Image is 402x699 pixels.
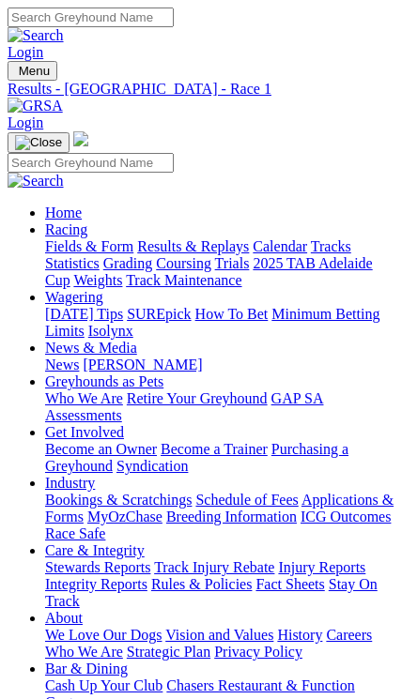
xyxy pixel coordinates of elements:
[45,238,133,254] a: Fields & Form
[45,627,162,643] a: We Love Our Dogs
[311,238,351,254] a: Tracks
[45,475,95,491] a: Industry
[8,61,57,81] button: Toggle navigation
[116,458,188,474] a: Syndication
[45,390,323,423] a: GAP SA Assessments
[45,390,123,406] a: Who We Are
[45,205,82,220] a: Home
[156,255,211,271] a: Coursing
[326,627,372,643] a: Careers
[8,81,394,98] a: Results - [GEOGRAPHIC_DATA] - Race 1
[45,661,128,676] a: Bar & Dining
[8,8,174,27] input: Search
[8,27,64,44] img: Search
[45,255,100,271] a: Statistics
[45,424,124,440] a: Get Involved
[103,255,152,271] a: Grading
[45,255,373,288] a: 2025 TAB Adelaide Cup
[8,132,70,153] button: Toggle navigation
[137,238,249,254] a: Results & Replays
[8,153,174,173] input: Search
[127,644,210,660] a: Strategic Plan
[45,221,87,237] a: Racing
[255,576,324,592] a: Fact Sheets
[45,306,379,339] a: Minimum Betting Limits
[45,576,378,609] a: Stay On Track
[166,509,297,524] a: Breeding Information
[277,627,322,643] a: History
[8,173,64,190] img: Search
[151,576,253,592] a: Rules & Policies
[19,64,50,78] span: Menu
[45,441,157,457] a: Become an Owner
[45,390,394,424] div: Greyhounds as Pets
[73,131,88,146] img: logo-grsa-white.png
[15,135,62,150] img: Close
[45,441,348,474] a: Purchasing a Greyhound
[45,525,105,541] a: Race Safe
[83,357,202,372] a: [PERSON_NAME]
[161,441,268,457] a: Become a Trainer
[127,390,268,406] a: Retire Your Greyhound
[87,509,162,524] a: MyOzChase
[45,492,394,524] a: Applications & Forms
[253,238,307,254] a: Calendar
[45,373,163,389] a: Greyhounds as Pets
[45,492,394,542] div: Industry
[45,306,394,340] div: Wagering
[278,559,365,575] a: Injury Reports
[45,610,83,626] a: About
[195,492,298,508] a: Schedule of Fees
[45,542,145,558] a: Care & Integrity
[195,306,269,322] a: How To Bet
[127,306,191,322] a: SUREpick
[45,677,162,693] a: Cash Up Your Club
[126,272,241,288] a: Track Maintenance
[45,644,123,660] a: Who We Are
[88,323,133,339] a: Isolynx
[45,306,123,322] a: [DATE] Tips
[45,627,394,661] div: About
[45,441,394,475] div: Get Involved
[215,255,250,271] a: Trials
[45,559,150,575] a: Stewards Reports
[8,98,63,114] img: GRSA
[45,357,394,373] div: News & Media
[73,272,122,288] a: Weights
[214,644,302,660] a: Privacy Policy
[45,340,137,356] a: News & Media
[165,627,273,643] a: Vision and Values
[8,114,43,130] a: Login
[45,492,192,508] a: Bookings & Scratchings
[154,559,274,575] a: Track Injury Rebate
[45,238,394,289] div: Racing
[45,357,79,372] a: News
[45,576,147,592] a: Integrity Reports
[8,44,43,60] a: Login
[45,559,394,610] div: Care & Integrity
[45,289,103,305] a: Wagering
[301,509,391,524] a: ICG Outcomes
